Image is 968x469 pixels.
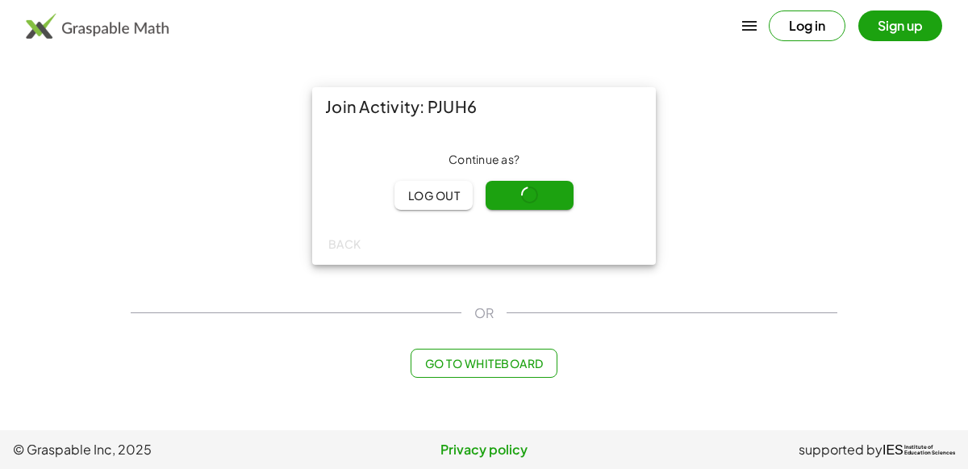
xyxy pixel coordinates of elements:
span: supported by [799,440,882,459]
span: Log out [407,188,460,203]
span: Go to Whiteboard [424,356,543,371]
a: IESInstitute ofEducation Sciences [882,440,955,459]
button: Sign up [858,10,942,41]
span: © Graspable Inc, 2025 [13,440,327,459]
button: Log out [394,181,473,210]
div: Continue as ? [325,152,643,168]
a: Privacy policy [327,440,640,459]
span: OR [474,304,494,323]
div: Join Activity: PJUH6 [312,87,656,126]
button: Go to Whiteboard [411,349,557,378]
span: Institute of Education Sciences [904,445,955,456]
span: IES [882,442,903,458]
button: Log in [769,10,845,41]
